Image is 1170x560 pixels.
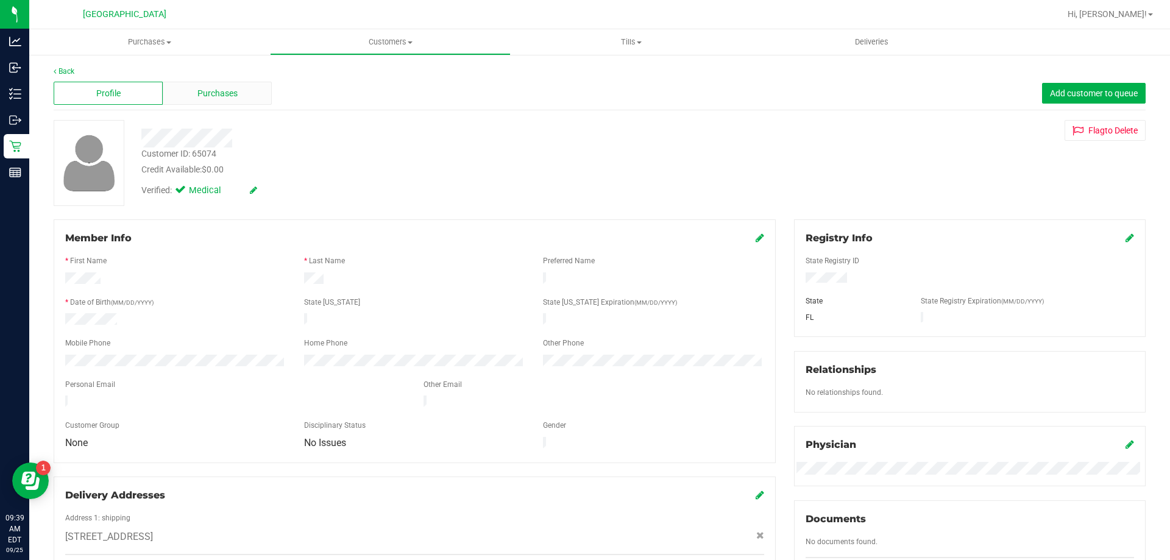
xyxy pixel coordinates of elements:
span: Hi, [PERSON_NAME]! [1068,9,1147,19]
p: 09:39 AM EDT [5,512,24,545]
span: No documents found. [806,537,877,546]
label: Other Email [424,379,462,390]
iframe: Resource center [12,463,49,499]
span: [STREET_ADDRESS] [65,530,153,544]
label: State Registry Expiration [921,296,1044,307]
button: Add customer to queue [1042,83,1146,104]
label: Other Phone [543,338,584,349]
span: (MM/DD/YYYY) [1001,298,1044,305]
span: (MM/DD/YYYY) [111,299,154,306]
label: Disciplinary Status [304,420,366,431]
button: Flagto Delete [1065,120,1146,141]
span: Add customer to queue [1050,88,1138,98]
label: State Registry ID [806,255,859,266]
div: FL [796,312,912,323]
a: Customers [270,29,511,55]
iframe: Resource center unread badge [36,461,51,475]
span: Purchases [197,87,238,100]
label: State [US_STATE] Expiration [543,297,677,308]
label: No relationships found. [806,387,883,398]
span: Relationships [806,364,876,375]
span: Delivery Addresses [65,489,165,501]
inline-svg: Inventory [9,88,21,100]
span: Purchases [29,37,270,48]
div: Customer ID: 65074 [141,147,216,160]
label: Address 1: shipping [65,512,130,523]
label: Date of Birth [70,297,154,308]
span: Tills [511,37,751,48]
div: Verified: [141,184,257,197]
a: Tills [511,29,751,55]
label: Preferred Name [543,255,595,266]
inline-svg: Retail [9,140,21,152]
div: Credit Available: [141,163,678,176]
a: Purchases [29,29,270,55]
label: Gender [543,420,566,431]
span: Physician [806,439,856,450]
span: Deliveries [838,37,905,48]
inline-svg: Analytics [9,35,21,48]
span: [GEOGRAPHIC_DATA] [83,9,166,19]
label: First Name [70,255,107,266]
div: State [796,296,912,307]
inline-svg: Inbound [9,62,21,74]
span: Member Info [65,232,132,244]
span: $0.00 [202,165,224,174]
label: Home Phone [304,338,347,349]
span: Registry Info [806,232,873,244]
a: Back [54,67,74,76]
label: State [US_STATE] [304,297,360,308]
span: Documents [806,513,866,525]
span: Customers [271,37,510,48]
p: 09/25 [5,545,24,555]
label: Personal Email [65,379,115,390]
span: Profile [96,87,121,100]
inline-svg: Outbound [9,114,21,126]
label: Last Name [309,255,345,266]
span: None [65,437,88,448]
inline-svg: Reports [9,166,21,179]
span: (MM/DD/YYYY) [634,299,677,306]
label: Customer Group [65,420,119,431]
img: user-icon.png [57,132,121,194]
span: No Issues [304,437,346,448]
label: Mobile Phone [65,338,110,349]
span: Medical [189,184,238,197]
a: Deliveries [751,29,992,55]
